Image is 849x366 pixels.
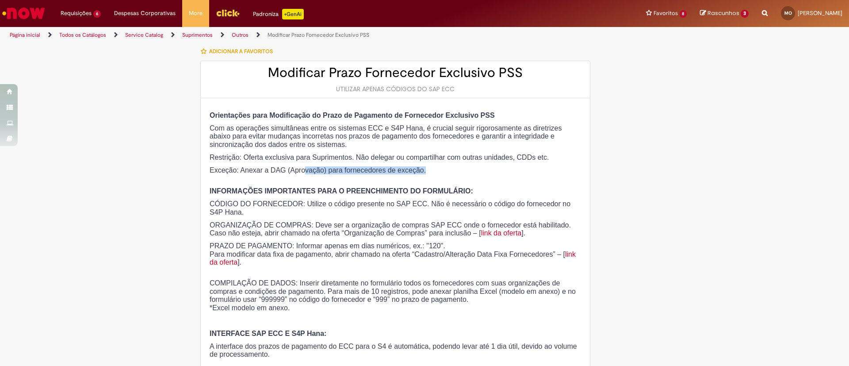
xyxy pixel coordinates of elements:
p: ORGANIZAÇÃO DE COMPRAS: Deve ser a organização de compras SAP ECC onde o fornecedor está habilita... [210,221,581,238]
ul: Trilhas de página [7,27,559,43]
span: Favoritos [654,9,678,18]
img: click_logo_yellow_360x200.png [216,6,240,19]
a: Rascunhos [700,9,749,18]
span: Despesas Corporativas [114,9,176,18]
span: 6 [93,10,101,18]
a: Service Catalog [125,31,163,39]
span: MO [784,10,792,16]
p: CÓDIGO DO FORNECEDOR: Utilize o código presente no SAP ECC. Não é necessário o código do forneced... [210,200,581,216]
p: PRAZO DE PAGAMENTO: Informar apenas em dias numéricos, ex.: "120". Para modificar data fixa de pa... [210,242,581,275]
a: Todos os Catálogos [59,31,106,39]
span: More [189,9,203,18]
p: Restrição: Oferta exclusiva para Suprimentos. Não delegar ou compartilhar com outras unidades, CD... [210,154,581,162]
p: Exceção: Anexar a DAG (Aprovação) para fornecedores de exceção. [210,166,581,183]
strong: Orientações para Modificação do Prazo de Pagamento de Fornecedor Exclusivo PSS [210,112,495,119]
a: Modificar Prazo Fornecedor Exclusivo PSS [268,31,369,39]
p: Com as operações simultâneas entre os sistemas ECC e S4P Hana, é crucial seguir rigorosamente as ... [210,124,581,149]
div: Padroniza [253,9,304,19]
a: link da oferta [210,250,576,266]
strong: INTERFACE SAP ECC E S4P Hana: [210,330,326,337]
button: Adicionar a Favoritos [200,42,278,61]
span: Rascunhos [707,9,739,17]
a: Página inicial [10,31,40,39]
img: ServiceNow [1,4,46,22]
a: Outros [232,31,249,39]
p: COMPILAÇÃO DE DADOS: Inserir diretamente no formulário todos os fornecedores com suas organizaçõe... [210,279,581,312]
a: Suprimentos [182,31,213,39]
h2: Modificar Prazo Fornecedor Exclusivo PSS [210,65,581,80]
span: Adicionar a Favoritos [209,48,273,55]
span: Requisições [61,9,92,18]
a: link da oferta [481,229,522,237]
span: 8 [680,10,687,18]
div: UTILIZAR APENAS CÓDIGOS DO SAP ECC [210,85,581,93]
p: +GenAi [282,9,304,19]
strong: INFORMAÇÕES IMPORTANTES PARA O PREENCHIMENTO DO FORMULÁRIO: [210,187,473,195]
span: [PERSON_NAME] [798,9,842,17]
span: 3 [741,10,749,18]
